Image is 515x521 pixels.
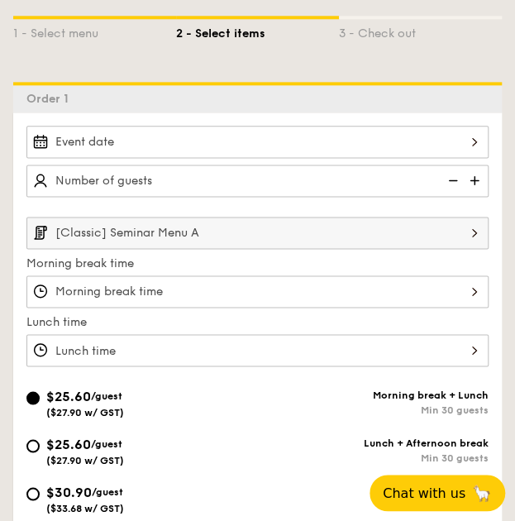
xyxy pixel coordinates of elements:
span: $25.60 [46,436,91,452]
img: icon-add.58712e84.svg [464,165,489,196]
div: 1 - Select menu [13,19,176,42]
div: 3 - Check out [339,19,502,42]
span: ($33.68 w/ GST) [46,502,124,514]
input: Number of guests [26,165,489,197]
span: 🦙 [472,484,492,503]
div: Min 30 guests [258,452,489,463]
div: Full-day seminar [258,485,489,496]
span: /guest [91,437,122,449]
span: $25.60 [46,388,91,404]
img: icon-chevron-right.3c0dfbd6.svg [460,217,489,248]
input: $25.60/guest($27.90 w/ GST)Morning break + LunchMin 30 guests [26,391,40,404]
span: /guest [92,485,123,497]
label: Lunch time [26,314,489,331]
label: Morning break time [26,256,489,272]
input: $25.60/guest($27.90 w/ GST)Lunch + Afternoon breakMin 30 guests [26,439,40,452]
input: Lunch time [26,334,489,366]
span: Chat with us [383,485,465,501]
input: $30.90/guest($33.68 w/ GST)Full-day seminarMin 30 guests [26,487,40,500]
button: Chat with us🦙 [370,475,505,511]
span: $30.90 [46,484,92,499]
div: Morning break + Lunch [258,389,489,400]
div: Lunch + Afternoon break [258,437,489,448]
span: ($27.90 w/ GST) [46,454,124,466]
div: Min 30 guests [258,404,489,415]
input: Morning break time [26,275,489,308]
img: icon-reduce.1d2dbef1.svg [439,165,464,196]
input: Event date [26,126,489,158]
span: ($27.90 w/ GST) [46,406,124,418]
div: 2 - Select items [176,19,339,42]
div: Min 30 guests [258,499,489,511]
span: Order 1 [26,92,75,106]
span: /guest [91,390,122,401]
